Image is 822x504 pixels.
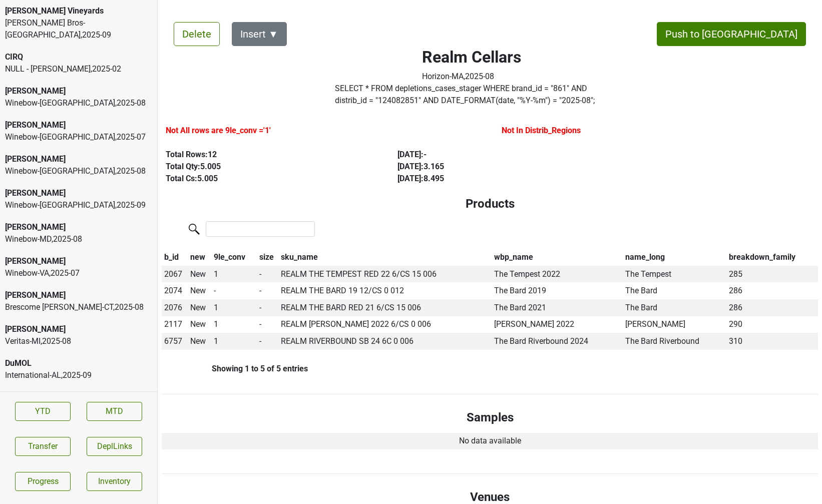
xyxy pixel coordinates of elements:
[232,22,287,46] button: Insert ▼
[166,149,374,161] div: Total Rows: 12
[492,266,623,283] td: The Tempest 2022
[257,333,278,350] td: -
[87,472,142,491] a: Inventory
[492,249,623,266] th: wbp_name: activate to sort column ascending
[87,402,142,421] a: MTD
[5,221,152,233] div: [PERSON_NAME]
[278,333,492,350] td: REALM RIVERBOUND SB 24 6C 0 006
[164,319,182,329] span: 2117
[166,173,374,185] div: Total Cs: 5.005
[726,299,818,316] td: 286
[164,286,182,295] span: 2074
[5,289,152,301] div: [PERSON_NAME]
[166,125,271,137] label: Not All rows are 9le_conv ='1'
[188,249,212,266] th: new: activate to sort column ascending
[15,402,71,421] a: YTD
[5,17,152,41] div: [PERSON_NAME] Bros-[GEOGRAPHIC_DATA] , 2025 - 09
[502,125,581,137] label: Not In Distrib_Regions
[211,299,257,316] td: 1
[278,299,492,316] td: REALM THE BARD RED 21 6/CS 15 006
[162,249,188,266] th: b_id: activate to sort column descending
[397,149,606,161] div: [DATE] : -
[211,333,257,350] td: 1
[422,48,521,67] h2: Realm Cellars
[188,282,212,299] td: New
[15,437,71,456] button: Transfer
[726,333,818,350] td: 310
[87,437,142,456] button: DeplLinks
[5,301,152,313] div: Brescome [PERSON_NAME]-CT , 2025 - 08
[211,266,257,283] td: 1
[164,303,182,312] span: 2076
[5,5,152,17] div: [PERSON_NAME] Vineyards
[5,255,152,267] div: [PERSON_NAME]
[335,83,608,107] label: Click to copy query
[5,233,152,245] div: Winebow-MD , 2025 - 08
[257,316,278,333] td: -
[726,282,818,299] td: 286
[164,269,182,279] span: 2067
[5,131,152,143] div: Winebow-[GEOGRAPHIC_DATA] , 2025 - 07
[492,299,623,316] td: The Bard 2021
[170,410,810,425] h4: Samples
[188,299,212,316] td: New
[657,22,806,46] button: Push to [GEOGRAPHIC_DATA]
[166,161,374,173] div: Total Qty: 5.005
[257,282,278,299] td: -
[623,282,726,299] td: The Bard
[5,119,152,131] div: [PERSON_NAME]
[278,249,492,266] th: sku_name: activate to sort column ascending
[211,316,257,333] td: 1
[188,266,212,283] td: New
[397,161,606,173] div: [DATE] : 3.165
[726,266,818,283] td: 285
[162,433,818,450] td: No data available
[623,249,726,266] th: name_long: activate to sort column ascending
[257,266,278,283] td: -
[5,199,152,211] div: Winebow-[GEOGRAPHIC_DATA] , 2025 - 09
[397,173,606,185] div: [DATE] : 8.495
[422,71,521,83] div: Horizon-MA , 2025 - 08
[5,267,152,279] div: Winebow-VA , 2025 - 07
[174,22,220,46] button: Delete
[5,165,152,177] div: Winebow-[GEOGRAPHIC_DATA] , 2025 - 08
[492,316,623,333] td: [PERSON_NAME] 2022
[188,333,212,350] td: New
[5,369,152,381] div: International-AL , 2025 - 09
[623,316,726,333] td: [PERSON_NAME]
[492,282,623,299] td: The Bard 2019
[726,249,818,266] th: breakdown_family: activate to sort column ascending
[257,299,278,316] td: -
[623,266,726,283] td: The Tempest
[278,316,492,333] td: REALM [PERSON_NAME] 2022 6/CS 0 006
[623,299,726,316] td: The Bard
[5,85,152,97] div: [PERSON_NAME]
[211,249,257,266] th: 9le_conv: activate to sort column ascending
[726,316,818,333] td: 290
[5,335,152,347] div: Veritas-MI , 2025 - 08
[211,282,257,299] td: -
[257,249,278,266] th: size: activate to sort column ascending
[15,472,71,491] a: Progress
[5,323,152,335] div: [PERSON_NAME]
[162,364,308,373] div: Showing 1 to 5 of 5 entries
[5,187,152,199] div: [PERSON_NAME]
[492,333,623,350] td: The Bard Riverbound 2024
[278,266,492,283] td: REALM THE TEMPEST RED 22 6/CS 15 006
[164,336,182,346] span: 6757
[170,197,810,211] h4: Products
[623,333,726,350] td: The Bard Riverbound
[188,316,212,333] td: New
[5,97,152,109] div: Winebow-[GEOGRAPHIC_DATA] , 2025 - 08
[5,63,152,75] div: NULL - [PERSON_NAME] , 2025 - 02
[278,282,492,299] td: REALM THE BARD 19 12/CS 0 012
[5,51,152,63] div: CIRQ
[5,357,152,369] div: DuMOL
[5,153,152,165] div: [PERSON_NAME]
